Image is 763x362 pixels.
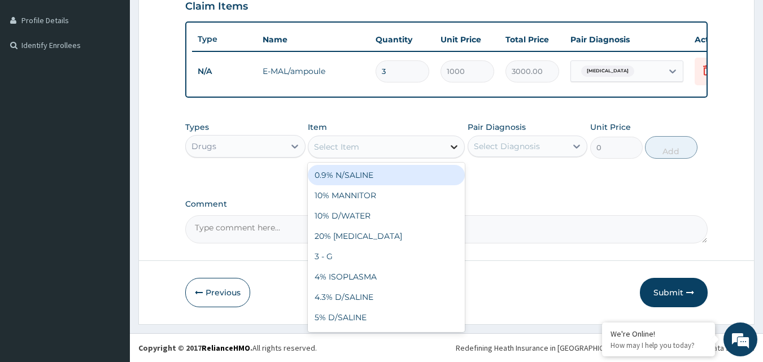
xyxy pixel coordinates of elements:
[257,60,370,82] td: E-MAL/ampoule
[308,328,465,348] div: 5% D/WATER
[191,141,216,152] div: Drugs
[59,63,190,78] div: Chat with us now
[640,278,708,307] button: Submit
[308,267,465,287] div: 4% ISOPLASMA
[308,185,465,206] div: 10% MANNITOR
[185,123,209,132] label: Types
[500,28,565,51] th: Total Price
[192,29,257,50] th: Type
[308,206,465,226] div: 10% D/WATER
[590,121,631,133] label: Unit Price
[308,165,465,185] div: 0.9% N/SALINE
[370,28,435,51] th: Quantity
[645,136,697,159] button: Add
[581,66,634,77] span: [MEDICAL_DATA]
[314,141,359,152] div: Select Item
[192,61,257,82] td: N/A
[689,28,745,51] th: Actions
[611,329,707,339] div: We're Online!
[130,333,763,362] footer: All rights reserved.
[185,199,708,209] label: Comment
[308,246,465,267] div: 3 - G
[468,121,526,133] label: Pair Diagnosis
[456,342,755,354] div: Redefining Heath Insurance in [GEOGRAPHIC_DATA] using Telemedicine and Data Science!
[474,141,540,152] div: Select Diagnosis
[66,109,156,223] span: We're online!
[185,278,250,307] button: Previous
[6,242,215,281] textarea: Type your message and hit 'Enter'
[308,121,327,133] label: Item
[308,307,465,328] div: 5% D/SALINE
[202,343,250,353] a: RelianceHMO
[565,28,689,51] th: Pair Diagnosis
[185,1,248,13] h3: Claim Items
[185,6,212,33] div: Minimize live chat window
[138,343,252,353] strong: Copyright © 2017 .
[21,56,46,85] img: d_794563401_company_1708531726252_794563401
[435,28,500,51] th: Unit Price
[611,341,707,350] p: How may I help you today?
[308,226,465,246] div: 20% [MEDICAL_DATA]
[257,28,370,51] th: Name
[308,287,465,307] div: 4.3% D/SALINE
